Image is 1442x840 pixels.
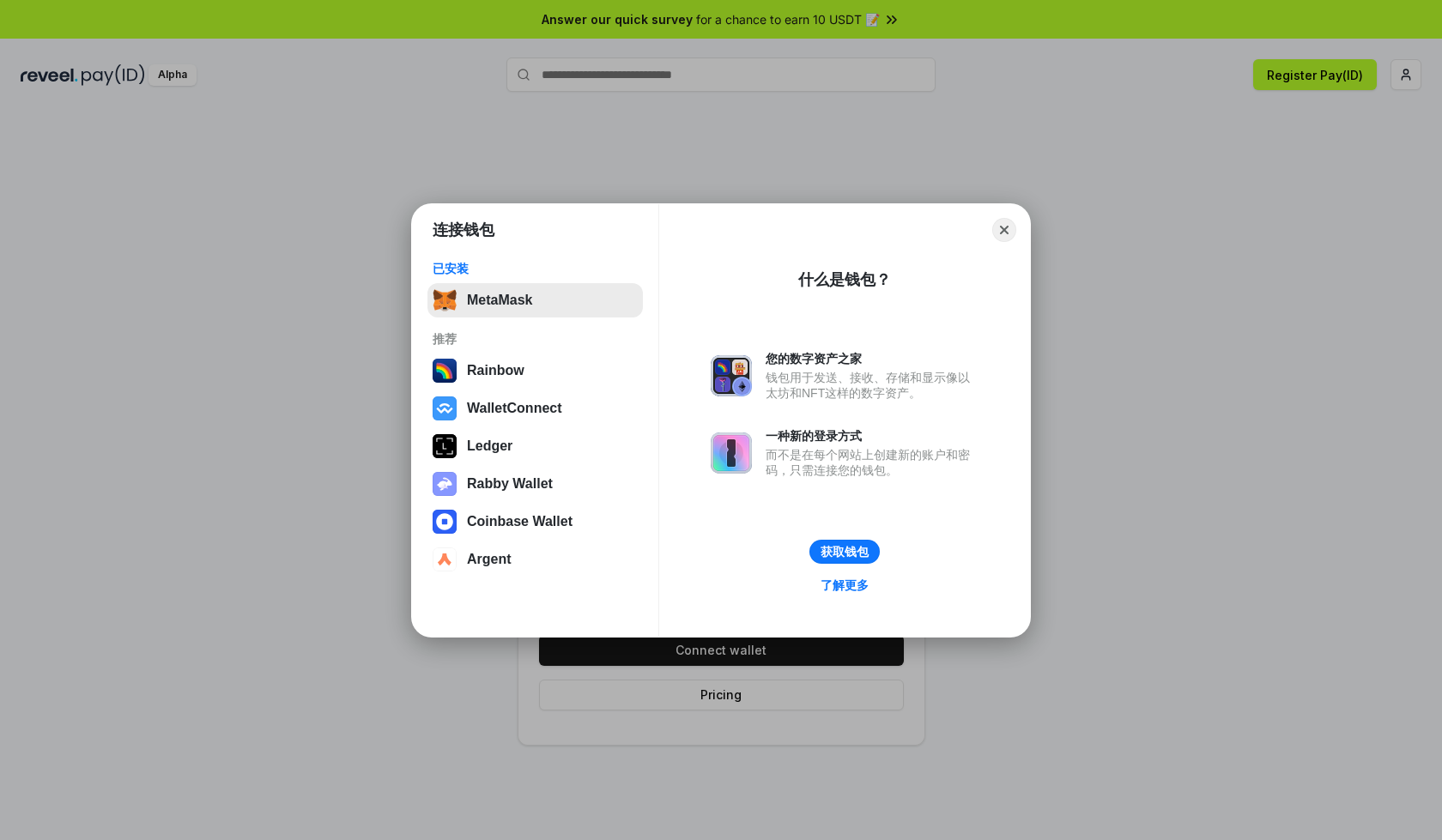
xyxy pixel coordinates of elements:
[427,467,643,501] button: Rabby Wallet
[433,510,457,534] img: svg+xml,%3Csvg%20width%3D%2228%22%20height%3D%2228%22%20viewBox%3D%220%200%2028%2028%22%20fill%3D...
[467,363,524,378] div: Rainbow
[467,552,512,567] div: Argent
[766,370,978,401] div: 钱包用于发送、接收、存储和显示像以太坊和NFT这样的数字资产。
[433,220,494,240] h1: 连接钱包
[433,547,457,571] img: svg+xml,%3Csvg%20width%3D%2228%22%20height%3D%2228%22%20viewBox%3D%220%200%2028%2028%22%20fill%3D...
[433,396,457,420] img: svg+xml,%3Csvg%20width%3D%2228%22%20height%3D%2228%22%20viewBox%3D%220%200%2028%2028%22%20fill%3D...
[427,354,643,388] button: Rainbow
[711,355,752,396] img: svg+xml,%3Csvg%20xmlns%3D%22http%3A%2F%2Fwww.w3.org%2F2000%2Fsvg%22%20fill%3D%22none%22%20viewBox...
[427,391,643,426] button: WalletConnect
[427,542,643,577] button: Argent
[766,428,978,444] div: 一种新的登录方式
[467,438,512,454] div: Ledger
[433,261,638,276] div: 已安装
[711,432,752,474] img: svg+xml,%3Csvg%20xmlns%3D%22http%3A%2F%2Fwww.w3.org%2F2000%2Fsvg%22%20fill%3D%22none%22%20viewBox...
[427,505,643,539] button: Coinbase Wallet
[798,269,891,290] div: 什么是钱包？
[766,447,978,478] div: 而不是在每个网站上创建新的账户和密码，只需连接您的钱包。
[810,574,879,596] a: 了解更多
[433,472,457,496] img: svg+xml,%3Csvg%20xmlns%3D%22http%3A%2F%2Fwww.w3.org%2F2000%2Fsvg%22%20fill%3D%22none%22%20viewBox...
[821,577,869,593] div: 了解更多
[427,429,643,463] button: Ledger
[809,540,880,564] button: 获取钱包
[992,218,1016,242] button: Close
[821,544,869,559] div: 获取钱包
[433,434,457,458] img: svg+xml,%3Csvg%20xmlns%3D%22http%3A%2F%2Fwww.w3.org%2F2000%2Fsvg%22%20width%3D%2228%22%20height%3...
[467,476,553,492] div: Rabby Wallet
[433,359,457,383] img: svg+xml,%3Csvg%20width%3D%22120%22%20height%3D%22120%22%20viewBox%3D%220%200%20120%20120%22%20fil...
[467,401,562,416] div: WalletConnect
[433,288,457,312] img: svg+xml,%3Csvg%20fill%3D%22none%22%20height%3D%2233%22%20viewBox%3D%220%200%2035%2033%22%20width%...
[467,514,573,529] div: Coinbase Wallet
[766,351,978,366] div: 您的数字资产之家
[433,331,638,347] div: 推荐
[427,283,643,317] button: MetaMask
[467,293,532,308] div: MetaMask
